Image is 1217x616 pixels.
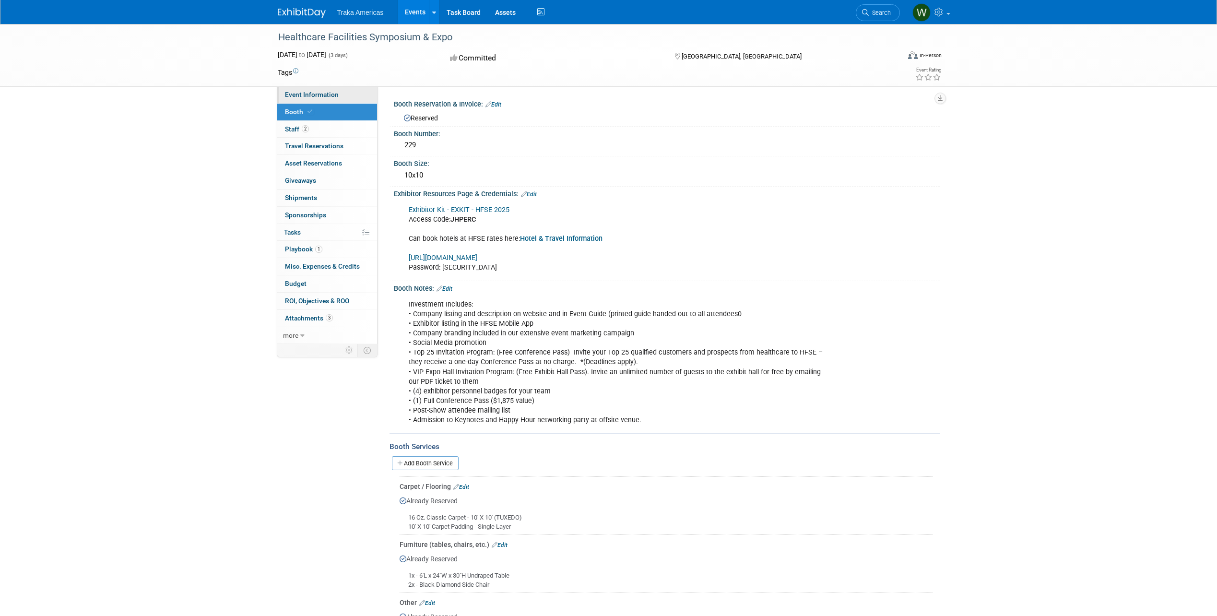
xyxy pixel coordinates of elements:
img: William Knowles [912,3,931,22]
div: Booth Services [390,441,940,452]
a: Search [856,4,900,21]
span: Budget [285,280,307,287]
div: Carpet / Flooring [400,482,933,491]
span: to [297,51,307,59]
a: Giveaways [277,172,377,189]
span: Booth [285,108,314,116]
a: Edit [492,542,508,548]
a: Edit [437,285,452,292]
div: Healthcare Facilities Symposium & Expo [275,29,886,46]
img: Format-Inperson.png [908,51,918,59]
div: Booth Reservation & Invoice: [394,97,940,109]
span: Shipments [285,194,317,201]
img: ExhibitDay [278,8,326,18]
span: [DATE] [DATE] [278,51,326,59]
a: Budget [277,275,377,292]
span: 3 [326,314,333,321]
div: Already Reserved [400,549,933,589]
b: JHPERC [450,215,476,224]
a: Misc. Expenses & Credits [277,258,377,275]
div: Booth Size: [394,156,940,168]
span: Misc. Expenses & Credits [285,262,360,270]
span: Asset Reservations [285,159,342,167]
span: Traka Americas [337,9,384,16]
a: Asset Reservations [277,155,377,172]
a: Playbook1 [277,241,377,258]
div: Committed [447,50,659,67]
span: Staff [285,125,309,133]
span: [GEOGRAPHIC_DATA], [GEOGRAPHIC_DATA] [682,53,802,60]
span: Playbook [285,245,322,253]
span: Travel Reservations [285,142,343,150]
div: Exhibitor Resources Page & Credentials: [394,187,940,199]
a: Shipments [277,190,377,206]
a: Edit [453,484,469,490]
div: Access Code: Can book hotels at HFSE rates here: Password: [SECURITY_DATA] [402,201,834,278]
a: [URL][DOMAIN_NAME] [409,254,477,262]
td: Toggle Event Tabs [357,344,377,356]
div: Other [400,598,933,607]
span: 2 [302,125,309,132]
div: 1x - 6'L x 24"W x 30"H Undraped Table 2x - Black Diamond Side Chair [400,564,933,589]
span: Attachments [285,314,333,322]
div: Investment Includes: • Company listing and description on website and in Event Guide (printed gui... [402,295,834,430]
i: Booth reservation complete [307,109,312,114]
a: Booth [277,104,377,120]
span: Event Information [285,91,339,98]
span: Sponsorships [285,211,326,219]
a: Edit [419,600,435,606]
a: Tasks [277,224,377,241]
div: Booth Number: [394,127,940,139]
span: (3 days) [328,52,348,59]
a: Attachments3 [277,310,377,327]
span: ROI, Objectives & ROO [285,297,349,305]
a: ROI, Objectives & ROO [277,293,377,309]
a: Add Booth Service [392,456,459,470]
span: 1 [315,246,322,253]
a: Sponsorships [277,207,377,224]
a: Hotel & Travel Information [520,235,604,243]
span: more [283,332,298,339]
div: Furniture (tables, chairs, etc.) [400,540,933,549]
span: Giveaways [285,177,316,184]
div: 229 [401,138,933,153]
div: 10x10 [401,168,933,183]
div: Reserved [401,111,933,123]
div: Event Format [843,50,942,64]
a: more [277,327,377,344]
a: Travel Reservations [277,138,377,154]
a: Exhibitor Kit - EXKIT - HFSE 2025 [409,206,509,214]
a: Edit [521,191,537,198]
div: Event Rating [915,68,941,72]
a: Event Information [277,86,377,103]
td: Tags [278,68,298,77]
span: Tasks [284,228,301,236]
a: Staff2 [277,121,377,138]
b: Hotel & Travel Information [520,235,603,243]
div: Already Reserved [400,491,933,531]
td: Personalize Event Tab Strip [341,344,358,356]
span: Search [869,9,891,16]
div: Booth Notes: [394,281,940,294]
div: In-Person [919,52,942,59]
div: 16 Oz. Classic Carpet - 10' X 10' (TUXEDO) 10' X 10' Carpet Padding - Single Layer [400,506,933,531]
a: Edit [485,101,501,108]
